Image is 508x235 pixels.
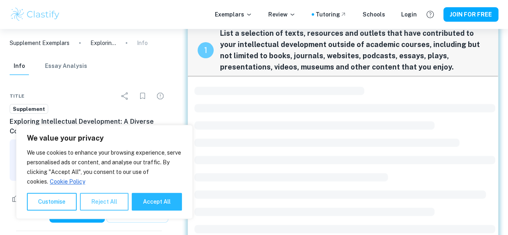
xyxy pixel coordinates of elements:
[135,88,151,104] div: Bookmark
[443,7,498,22] button: JOIN FOR FREE
[117,88,133,104] div: Share
[80,193,129,210] button: Reject All
[401,10,417,19] a: Login
[45,57,87,75] button: Essay Analysis
[10,6,61,22] img: Clastify logo
[152,88,168,104] div: Report issue
[268,10,296,19] p: Review
[132,193,182,210] button: Accept All
[363,10,385,19] a: Schools
[49,178,86,185] a: Cookie Policy
[215,10,252,19] p: Exemplars
[27,193,77,210] button: Customise
[10,92,24,100] span: Title
[10,192,31,205] div: Like
[423,8,437,21] button: Help and Feedback
[316,10,347,19] a: Tutoring
[220,28,488,73] span: List a selection of texts, resources and outlets that have contributed to your intellectual devel...
[10,104,48,114] a: Supplement
[198,42,214,58] div: recipe
[27,148,182,186] p: We use cookies to enhance your browsing experience, serve personalised ads or content, and analys...
[10,57,29,75] button: Info
[10,105,48,113] span: Supplement
[16,125,193,219] div: We value your privacy
[137,39,148,47] p: Info
[90,39,116,47] p: Exploring Intellectual Development: A Diverse Collection of Texts and Resources
[27,133,182,143] p: We value your privacy
[10,117,168,136] h6: Exploring Intellectual Development: A Diverse Collection of Texts and Resources
[10,39,69,47] a: Supplement Exemplars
